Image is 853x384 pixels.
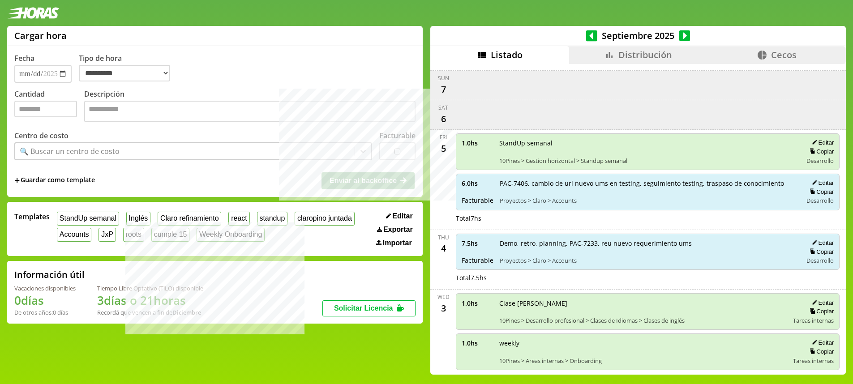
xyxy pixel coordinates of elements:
[437,293,450,301] div: Wed
[462,196,493,205] span: Facturable
[500,239,796,247] span: Demo, retro, planning, PAC-7233, reu nuevo requerimiento ums
[172,308,201,316] b: Diciembre
[462,139,493,147] span: 1.0 hs
[436,111,450,126] div: 6
[436,82,450,96] div: 7
[123,228,144,242] button: roots
[438,74,449,82] div: Sun
[14,131,69,141] label: Centro de costo
[383,212,416,221] button: Editar
[14,308,76,316] div: De otros años: 0 días
[462,339,493,347] span: 1.0 hs
[14,269,85,281] h2: Información útil
[500,179,796,188] span: PAC-7406, cambio de url nuevo ums en testing, seguimiento testing, traspaso de conocimiento
[57,212,119,226] button: StandUp semanal
[499,139,796,147] span: StandUp semanal
[334,304,393,312] span: Solicitar Licencia
[7,7,59,19] img: logotipo
[79,53,177,83] label: Tipo de hora
[322,300,416,316] button: Solicitar Licencia
[491,49,523,61] span: Listado
[500,196,796,205] span: Proyectos > Claro > Accounts
[379,131,416,141] label: Facturable
[97,292,203,308] h1: 3 días o 21 horas
[392,212,412,220] span: Editar
[499,339,787,347] span: weekly
[84,101,416,122] textarea: Descripción
[438,104,448,111] div: Sat
[597,30,679,42] span: Septiembre 2025
[806,196,834,205] span: Desarrollo
[14,53,34,63] label: Fecha
[97,284,203,292] div: Tiempo Libre Optativo (TiLO) disponible
[809,139,834,146] button: Editar
[126,212,150,226] button: Inglés
[806,157,834,165] span: Desarrollo
[809,239,834,247] button: Editar
[79,65,170,81] select: Tipo de hora
[14,30,67,42] h1: Cargar hora
[257,212,288,226] button: standup
[84,89,416,124] label: Descripción
[771,49,797,61] span: Cecos
[14,212,50,222] span: Templates
[436,141,450,155] div: 5
[499,157,796,165] span: 10Pines > Gestion horizontal > Standup semanal
[99,228,116,242] button: JxP
[14,89,84,124] label: Cantidad
[197,228,265,242] button: Weekly Onboarding
[14,175,95,185] span: +Guardar como template
[499,299,787,307] span: Clase [PERSON_NAME]
[462,239,493,247] span: 7.5 hs
[807,248,834,256] button: Copiar
[809,179,834,187] button: Editar
[97,308,203,316] div: Recordá que vencen a fin de
[499,357,787,365] span: 10Pines > Areas internas > Onboarding
[228,212,249,226] button: react
[807,188,834,196] button: Copiar
[20,146,120,156] div: 🔍 Buscar un centro de costo
[462,256,493,265] span: Facturable
[806,256,834,265] span: Desarrollo
[809,339,834,346] button: Editar
[57,228,91,242] button: Accounts
[809,299,834,307] button: Editar
[14,292,76,308] h1: 0 días
[807,148,834,155] button: Copiar
[438,234,449,241] div: Thu
[456,214,840,222] div: Total 7 hs
[793,316,834,324] span: Tareas internas
[430,64,846,373] div: scrollable content
[462,299,493,307] span: 1.0 hs
[374,225,416,234] button: Exportar
[462,179,493,188] span: 6.0 hs
[436,241,450,256] div: 4
[436,301,450,315] div: 3
[158,212,221,226] button: Claro refinamiento
[383,239,412,247] span: Importar
[151,228,189,242] button: cumple 15
[618,49,672,61] span: Distribución
[383,226,413,234] span: Exportar
[14,101,77,117] input: Cantidad
[807,307,834,315] button: Copiar
[807,348,834,355] button: Copiar
[14,175,20,185] span: +
[500,256,796,265] span: Proyectos > Claro > Accounts
[499,316,787,324] span: 10Pines > Desarrollo profesional > Clases de Idiomas > Clases de inglés
[295,212,354,226] button: claropino juntada
[793,357,834,365] span: Tareas internas
[456,273,840,282] div: Total 7.5 hs
[14,284,76,292] div: Vacaciones disponibles
[440,133,447,141] div: Fri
